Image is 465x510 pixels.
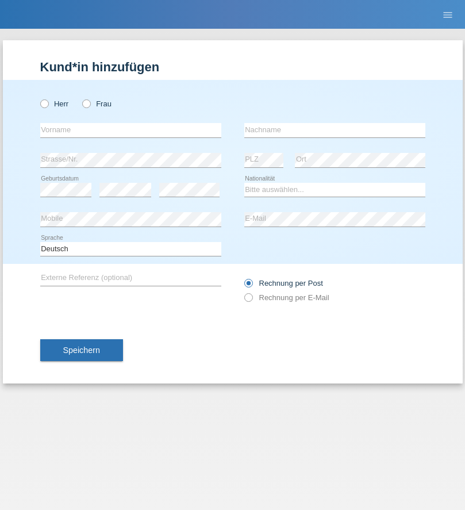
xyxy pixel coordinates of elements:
[244,293,252,308] input: Rechnung per E-Mail
[40,60,425,74] h1: Kund*in hinzufügen
[442,9,454,21] i: menu
[40,99,69,108] label: Herr
[244,279,252,293] input: Rechnung per Post
[40,339,123,361] button: Speichern
[244,279,323,287] label: Rechnung per Post
[63,346,100,355] span: Speichern
[436,11,459,18] a: menu
[82,99,90,107] input: Frau
[40,99,48,107] input: Herr
[82,99,112,108] label: Frau
[244,293,329,302] label: Rechnung per E-Mail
